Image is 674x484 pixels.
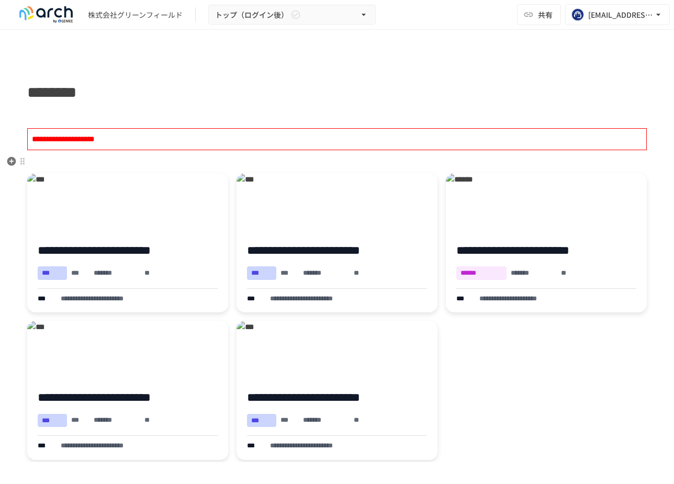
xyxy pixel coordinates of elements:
[565,4,670,25] button: [EMAIL_ADDRESS][DOMAIN_NAME]
[517,4,561,25] button: 共有
[538,9,553,20] span: 共有
[88,9,183,20] div: 株式会社グリーンフィールド
[215,8,288,21] span: トップ（ログイン後）
[588,8,653,21] div: [EMAIL_ADDRESS][DOMAIN_NAME]
[208,5,376,25] button: トップ（ログイン後）
[13,6,80,23] img: logo-default@2x-9cf2c760.svg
